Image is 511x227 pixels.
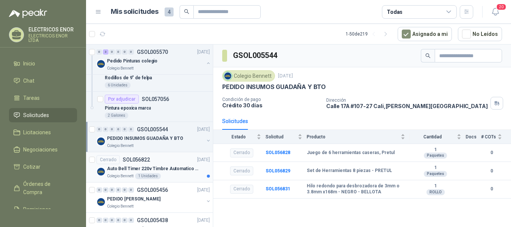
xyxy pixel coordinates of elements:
[410,183,461,189] b: 1
[197,187,210,194] p: [DATE]
[122,187,128,193] div: 0
[165,7,174,16] span: 4
[213,130,266,144] th: Estado
[410,130,466,144] th: Cantidad
[458,27,502,41] button: No Leídos
[230,185,253,194] div: Cerrado
[105,74,152,82] p: Rodillos de 9" de felpa
[197,217,210,224] p: [DATE]
[9,202,77,217] a: Remisiones
[128,49,134,55] div: 0
[489,5,502,19] button: 20
[103,187,108,193] div: 0
[111,6,159,17] h1: Mis solicitudes
[230,166,253,175] div: Cerrado
[137,127,168,132] p: GSOL005544
[107,203,134,209] p: Colegio Bennett
[97,125,211,149] a: 0 0 0 0 0 0 GSOL005544[DATE] Company LogoPEDIDO INSUMOS GUADAÑA Y BTOColegio Bennett
[109,127,115,132] div: 0
[97,185,211,209] a: 0 0 0 0 0 0 GSOL005456[DATE] Company LogoPEDIDO [PERSON_NAME]Colegio Bennett
[135,173,161,179] div: 1 Unidades
[23,145,58,154] span: Negociaciones
[23,205,51,214] span: Remisiones
[142,96,169,102] p: SOL057056
[307,168,392,174] b: Set de Herramientas 8 piezas - PRETUL
[109,49,115,55] div: 0
[230,148,253,157] div: Cerrado
[103,127,108,132] div: 0
[307,150,395,156] b: Juego de 6 herramientas caseras, Pretul
[97,127,102,132] div: 0
[398,27,452,41] button: Asignado a mi
[23,77,34,85] span: Chat
[137,49,168,55] p: GSOL005570
[9,142,77,157] a: Negociaciones
[307,183,405,195] b: Hilo redondo para desbrozadora de 3mm o 3.8mm x168m - NEGRO - BELLOTA
[233,50,278,61] h3: GSOL005544
[105,113,128,119] div: 2 Galones
[23,163,40,171] span: Cotizar
[23,180,70,196] span: Órdenes de Compra
[107,173,134,179] p: Colegio Bennett
[410,134,455,139] span: Cantidad
[107,165,200,172] p: Auto Bell Timer 220v Timbre Automatico Para Colegios, Indust
[86,61,213,92] a: Por adjudicarSOL057055Rodillos de 9" de felpa6 Unidades
[496,3,507,10] span: 20
[105,82,131,88] div: 6 Unidades
[326,98,488,103] p: Dirección
[23,94,40,102] span: Tareas
[424,171,447,177] div: Paquetes
[122,218,128,223] div: 0
[346,28,392,40] div: 1 - 50 de 219
[28,34,77,43] p: ELECTRICOS ENOR LTDA
[137,218,168,223] p: GSOL005438
[266,130,307,144] th: Solicitud
[97,218,102,223] div: 0
[426,189,445,195] div: ROLLO
[23,111,49,119] span: Solicitudes
[97,59,105,68] img: Company Logo
[9,74,77,88] a: Chat
[197,156,210,163] p: [DATE]
[109,218,115,223] div: 0
[222,83,326,91] p: PEDIDO INSUMOS GUADAÑA Y BTO
[307,134,399,139] span: Producto
[107,143,134,149] p: Colegio Bennett
[9,9,47,18] img: Logo peakr
[116,187,121,193] div: 0
[326,103,488,109] p: Calle 17A #107-27 Cali , [PERSON_NAME][GEOGRAPHIC_DATA]
[222,102,320,108] p: Crédito 30 días
[97,167,105,176] img: Company Logo
[222,97,320,102] p: Condición de pago
[86,152,213,182] a: CerradoSOL056822[DATE] Company LogoAuto Bell Timer 220v Timbre Automatico Para Colegios, IndustCo...
[97,155,120,164] div: Cerrado
[23,59,35,68] span: Inicio
[222,134,255,139] span: Estado
[481,185,502,193] b: 0
[103,218,108,223] div: 0
[466,130,481,144] th: Docs
[107,196,160,203] p: PEDIDO [PERSON_NAME]
[266,168,290,174] a: SOL056829
[425,53,431,58] span: search
[23,128,51,136] span: Licitaciones
[9,125,77,139] a: Licitaciones
[128,127,134,132] div: 0
[122,127,128,132] div: 0
[222,117,248,125] div: Solicitudes
[97,47,211,71] a: 0 3 0 0 0 0 GSOL005570[DATE] Company LogoPedido Pinturas colegioColegio Bennett
[107,135,183,142] p: PEDIDO INSUMOS GUADAÑA Y BTO
[224,72,232,80] img: Company Logo
[116,218,121,223] div: 0
[9,91,77,105] a: Tareas
[197,126,210,133] p: [DATE]
[184,9,189,14] span: search
[86,92,213,122] a: Por adjudicarSOL057056Pintura epoxica marca2 Galones
[122,49,128,55] div: 0
[97,187,102,193] div: 0
[481,134,496,139] span: # COTs
[266,150,290,155] a: SOL056828
[97,197,105,206] img: Company Logo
